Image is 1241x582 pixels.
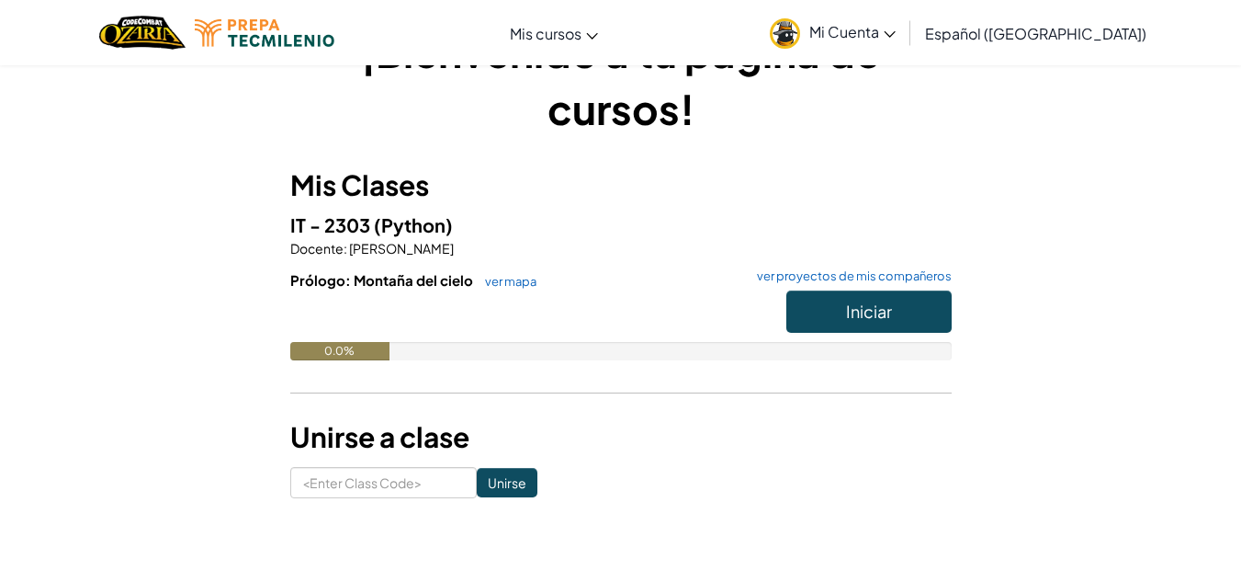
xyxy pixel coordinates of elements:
img: avatar [770,18,800,49]
span: [PERSON_NAME] [347,240,454,257]
a: Mi Cuenta [761,4,905,62]
a: ver proyectos de mis compañeros [748,270,952,282]
h1: ¡Bienvenido a tu página de cursos! [290,23,952,137]
a: Ozaria by CodeCombat logo [99,14,185,51]
span: Iniciar [846,301,892,322]
h3: Unirse a clase [290,417,952,458]
input: Unirse [477,468,537,497]
button: Iniciar [786,291,952,333]
span: Prólogo: Montaña del cielo [290,271,476,289]
span: Mis cursos [510,24,581,43]
span: Docente [290,240,344,257]
a: Español ([GEOGRAPHIC_DATA]) [916,8,1156,58]
input: <Enter Class Code> [290,467,477,498]
span: : [344,240,347,257]
div: 0.0% [290,342,389,360]
span: Español ([GEOGRAPHIC_DATA]) [925,24,1146,43]
a: ver mapa [476,274,536,289]
img: Home [99,14,185,51]
a: Mis cursos [501,8,607,58]
img: Tecmilenio logo [195,19,334,47]
span: (Python) [374,213,453,236]
span: Mi Cuenta [809,22,896,41]
h3: Mis Clases [290,165,952,206]
span: IT - 2303 [290,213,374,236]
